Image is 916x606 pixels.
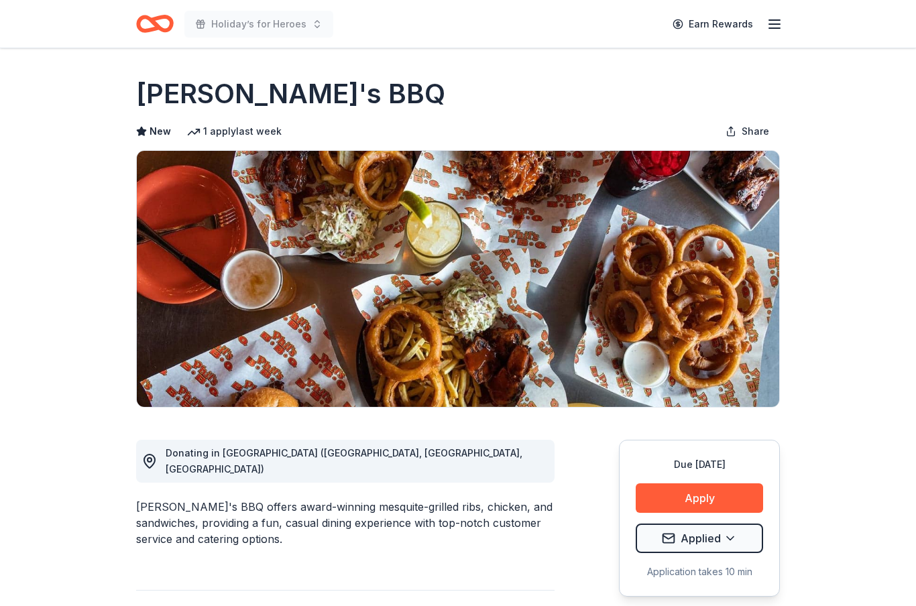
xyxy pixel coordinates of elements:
[150,123,171,139] span: New
[715,118,780,145] button: Share
[636,564,763,580] div: Application takes 10 min
[636,483,763,513] button: Apply
[681,530,721,547] span: Applied
[137,151,779,407] img: Image for Phil's BBQ
[136,8,174,40] a: Home
[636,457,763,473] div: Due [DATE]
[184,11,333,38] button: Holiday’s for Heroes
[636,524,763,553] button: Applied
[136,499,555,547] div: [PERSON_NAME]'s BBQ offers award-winning mesquite-grilled ribs, chicken, and sandwiches, providin...
[136,75,445,113] h1: [PERSON_NAME]'s BBQ
[665,12,761,36] a: Earn Rewards
[166,447,522,475] span: Donating in [GEOGRAPHIC_DATA] ([GEOGRAPHIC_DATA], [GEOGRAPHIC_DATA], [GEOGRAPHIC_DATA])
[187,123,282,139] div: 1 apply last week
[742,123,769,139] span: Share
[211,16,306,32] span: Holiday’s for Heroes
